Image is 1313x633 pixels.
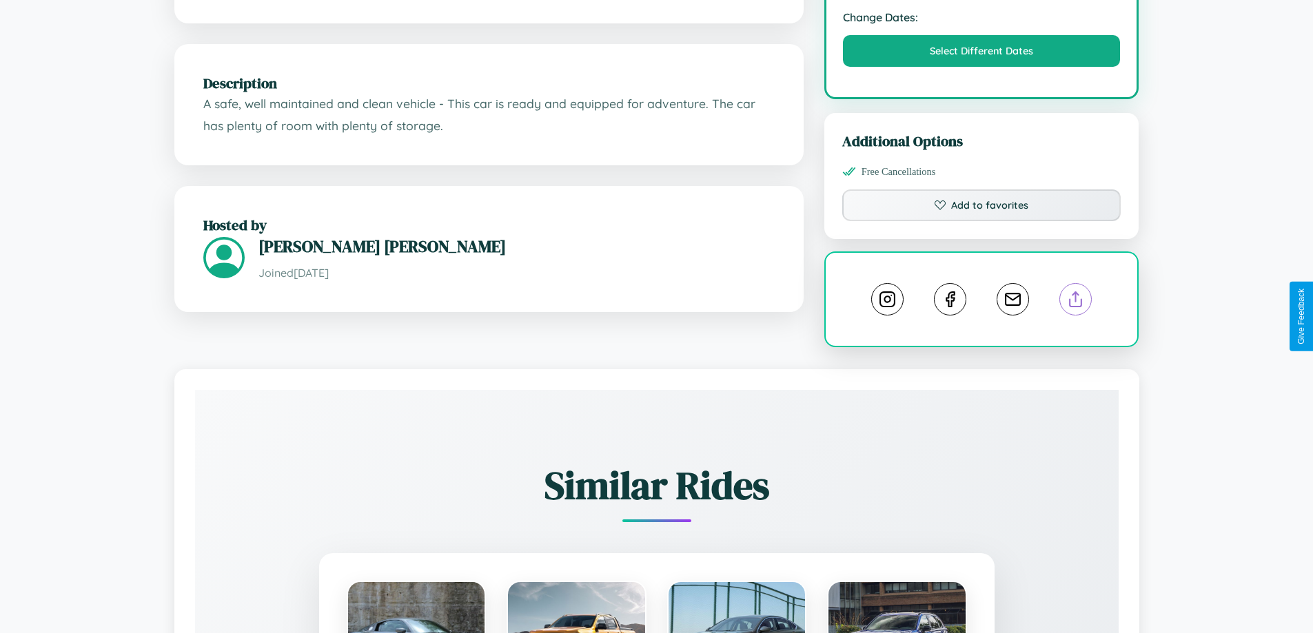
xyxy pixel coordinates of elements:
span: Free Cancellations [862,166,936,178]
h2: Hosted by [203,215,775,235]
p: Joined [DATE] [258,263,775,283]
button: Select Different Dates [843,35,1121,67]
div: Give Feedback [1296,289,1306,344]
p: A safe, well maintained and clean vehicle - This car is ready and equipped for adventure. The car... [203,93,775,136]
button: Add to favorites [842,189,1121,221]
h2: Similar Rides [243,459,1070,512]
h2: Description [203,73,775,93]
h3: [PERSON_NAME] [PERSON_NAME] [258,235,775,258]
strong: Change Dates: [843,10,1121,24]
h3: Additional Options [842,131,1121,151]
